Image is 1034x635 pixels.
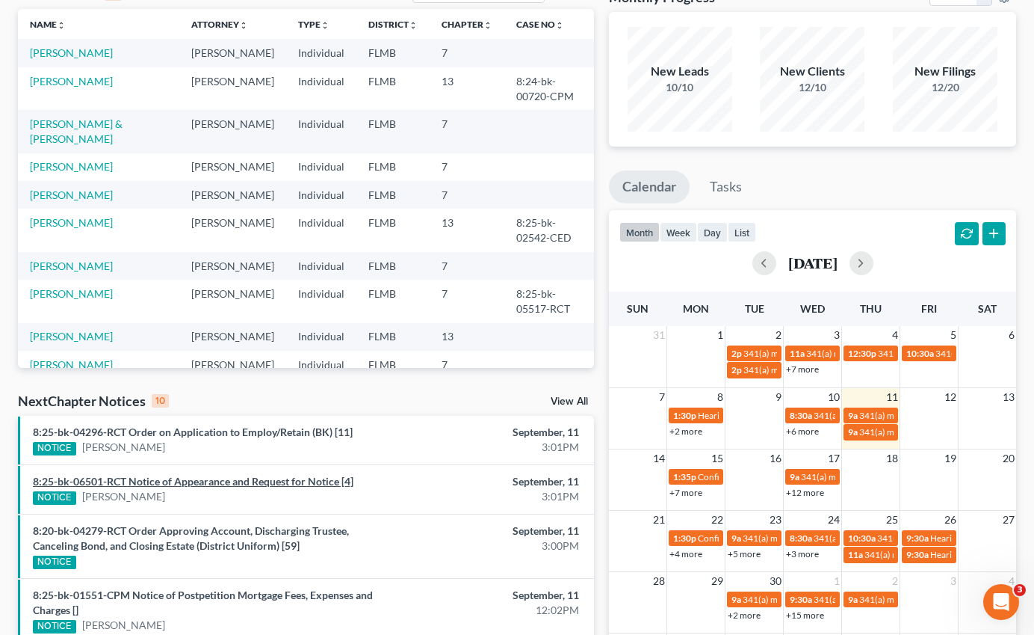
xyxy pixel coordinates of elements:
a: [PERSON_NAME] [82,440,165,455]
span: 11 [885,388,900,406]
a: Districtunfold_more [368,19,418,30]
a: 8:25-bk-01551-CPM Notice of Postpetition Mortgage Fees, Expenses and Charges [] [33,589,373,616]
div: New Clients [760,63,864,80]
span: 8 [716,388,725,406]
a: Case Nounfold_more [516,19,564,30]
span: 2p [731,364,742,375]
span: 9a [731,594,741,605]
a: 8:20-bk-04279-RCT Order Approving Account, Discharging Trustee, Canceling Bond, and Closing Estat... [33,524,349,552]
td: Individual [286,323,356,351]
span: 1:30p [673,410,696,421]
span: 3 [1014,584,1026,596]
span: 9:30a [790,594,812,605]
td: [PERSON_NAME] [179,323,286,351]
span: 341(a) meeting for [PERSON_NAME] [859,594,1003,605]
a: +7 more [786,363,819,375]
td: FLMB [356,252,430,280]
span: 17 [826,450,841,467]
a: Typeunfold_more [298,19,329,30]
td: Individual [286,351,356,378]
span: 20 [1001,450,1016,467]
div: 3:00PM [407,539,579,553]
span: Confirmation hearing for [PERSON_NAME] & [PERSON_NAME] [698,533,947,544]
a: +4 more [669,548,702,559]
td: FLMB [356,67,430,110]
button: list [728,222,756,242]
span: 11a [848,549,863,560]
iframe: Intercom live chat [983,584,1019,620]
a: +7 more [669,487,702,498]
a: Chapterunfold_more [442,19,492,30]
span: 6 [1007,326,1016,344]
span: 1 [716,326,725,344]
td: 13 [430,323,504,351]
span: 9 [774,388,783,406]
span: 341(a) meeting for [PERSON_NAME] [878,348,1022,359]
td: 8:24-bk-00720-CPM [504,67,594,110]
td: Individual [286,110,356,153]
span: 27 [1001,511,1016,529]
a: Nameunfold_more [30,19,66,30]
td: 7 [430,153,504,181]
a: 8:25-bk-06501-RCT Notice of Appearance and Request for Notice [4] [33,475,353,488]
td: [PERSON_NAME] [179,153,286,181]
td: [PERSON_NAME] [179,252,286,280]
span: 341(a) meeting for [PERSON_NAME] & [PERSON_NAME] [743,364,967,375]
span: Confirmation Hearing for [PERSON_NAME] & [PERSON_NAME] [698,471,948,482]
span: Hearing for [PERSON_NAME] [698,410,814,421]
div: September, 11 [407,474,579,489]
div: NOTICE [33,442,76,455]
i: unfold_more [239,21,248,30]
a: [PERSON_NAME] [82,489,165,504]
span: Mon [683,302,709,315]
i: unfold_more [321,21,329,30]
span: 26 [943,511,958,529]
td: Individual [286,67,356,110]
span: 4 [891,326,900,344]
span: 12 [943,388,958,406]
h2: [DATE] [788,255,838,271]
span: 1:35p [673,471,696,482]
td: 8:25-bk-02542-CED [504,209,594,251]
div: 12:02PM [407,603,579,618]
td: [PERSON_NAME] [179,39,286,67]
span: 341(a) meeting for [PERSON_NAME] [859,426,1003,438]
span: 10 [826,388,841,406]
span: 341(a) meeting for [PERSON_NAME] [743,533,887,544]
td: FLMB [356,351,430,378]
td: 7 [430,181,504,209]
a: [PERSON_NAME] [30,188,113,201]
td: 7 [430,39,504,67]
span: 341(a) meeting for [PERSON_NAME] & [PERSON_NAME] [806,348,1030,359]
div: 3:01PM [407,489,579,504]
span: Sun [627,302,648,315]
i: unfold_more [483,21,492,30]
div: New Filings [893,63,997,80]
span: 341(a) meeting for [PERSON_NAME] [859,410,1003,421]
td: Individual [286,252,356,280]
div: New Leads [628,63,732,80]
span: 9:30a [906,549,929,560]
span: 341(a) meeting for [PERSON_NAME] [814,594,958,605]
span: 10:30a [848,533,876,544]
td: [PERSON_NAME] [179,181,286,209]
span: 2p [731,348,742,359]
td: FLMB [356,110,430,153]
div: NextChapter Notices [18,392,169,410]
span: Tue [745,302,764,315]
a: +6 more [786,426,819,437]
span: 30 [768,572,783,590]
span: 341(a) meeting for [PERSON_NAME] [743,594,887,605]
span: 9a [731,533,741,544]
td: 7 [430,110,504,153]
span: 3 [832,326,841,344]
span: 11a [790,348,805,359]
span: Sat [978,302,997,315]
div: NOTICE [33,491,76,505]
a: +15 more [786,610,824,621]
span: 10:30a [906,348,934,359]
a: +2 more [728,610,761,621]
div: 10 [152,394,169,408]
span: 341(a) meeting for [PERSON_NAME] [877,533,1021,544]
a: [PERSON_NAME] [30,330,113,343]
